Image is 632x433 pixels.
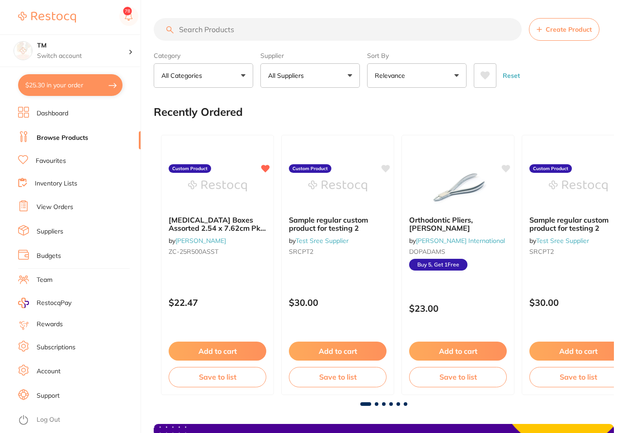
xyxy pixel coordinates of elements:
img: RestocqPay [18,298,29,308]
small: DOPADAMS [409,248,507,255]
button: Add to cart [169,342,266,361]
a: Account [37,367,61,376]
a: Budgets [37,252,61,261]
img: TM [14,42,32,60]
a: Favourites [36,157,66,166]
button: Relevance [367,63,467,88]
button: Save to list [289,367,387,387]
label: Custom Product [289,164,331,173]
img: Sample regular custom product for testing 2 [308,163,367,209]
input: Search Products [154,18,522,41]
button: Save to list [169,367,266,387]
p: $23.00 [409,303,507,314]
p: $30.00 [289,297,387,308]
b: Sample regular custom product for testing 2 [529,216,627,233]
button: Save to list [409,367,507,387]
span: by [289,237,349,245]
h4: TM [37,41,128,50]
label: Custom Product [529,164,572,173]
a: Restocq Logo [18,7,76,28]
label: Category [154,52,253,60]
a: Test Sree Supplier [536,237,589,245]
img: Sample regular custom product for testing 2 [549,163,608,209]
img: Orthodontic Pliers, Adams [429,163,487,209]
a: Suppliers [37,227,63,236]
span: by [169,237,226,245]
button: All Suppliers [260,63,360,88]
span: by [409,237,505,245]
a: Subscriptions [37,343,75,352]
button: Create Product [529,18,599,41]
a: RestocqPay [18,298,71,308]
label: Custom Product [169,164,211,173]
a: Browse Products [37,133,88,143]
a: Log Out [37,415,60,424]
button: All Categories [154,63,253,88]
p: $30.00 [529,297,627,308]
span: RestocqPay [37,299,71,308]
p: Switch account [37,52,128,61]
a: Rewards [37,320,63,329]
button: Reset [500,63,523,88]
small: SRCPT2 [289,248,387,255]
span: by [529,237,589,245]
p: All Suppliers [268,71,307,80]
b: Sample regular custom product for testing 2 [289,216,387,233]
p: $22.47 [169,297,266,308]
a: Dashboard [37,109,68,118]
p: All Categories [161,71,206,80]
button: Add to cart [529,342,627,361]
a: Inventory Lists [35,179,77,188]
a: Test Sree Supplier [296,237,349,245]
label: Sort By [367,52,467,60]
b: Retainer Boxes Assorted 2.54 x 7.62cm Pk of 12 [169,216,266,233]
a: View Orders [37,203,73,212]
small: ZC-25R500ASST [169,248,266,255]
a: Support [37,391,60,400]
span: Create Product [546,26,592,33]
a: [PERSON_NAME] International [416,237,505,245]
button: Add to cart [289,342,387,361]
a: Team [37,276,52,285]
button: Add to cart [409,342,507,361]
span: Buy 5, Get 1 Free [409,259,467,271]
img: Retainer Boxes Assorted 2.54 x 7.62cm Pk of 12 [188,163,247,209]
h2: Recently Ordered [154,106,243,119]
button: $25.30 in your order [18,74,123,96]
a: [PERSON_NAME] [175,237,226,245]
label: Supplier [260,52,360,60]
button: Save to list [529,367,627,387]
small: SRCPT2 [529,248,627,255]
button: Log Out [18,413,138,428]
img: Restocq Logo [18,12,76,23]
b: Orthodontic Pliers, Adams [409,216,507,233]
p: Relevance [375,71,409,80]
